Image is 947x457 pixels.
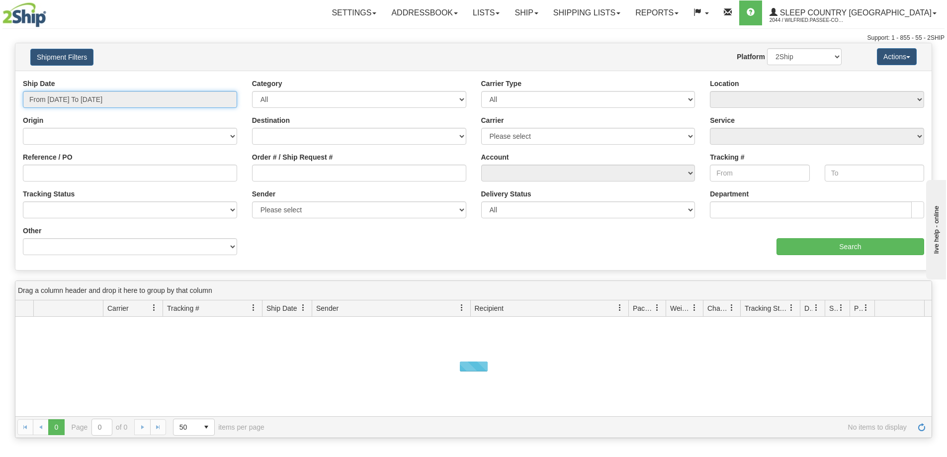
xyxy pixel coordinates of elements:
a: Lists [465,0,507,25]
span: Delivery Status [804,303,813,313]
label: Category [252,79,282,89]
a: Recipient filter column settings [611,299,628,316]
a: Refresh [914,419,930,435]
input: To [825,165,924,182]
a: Reports [628,0,686,25]
a: Weight filter column settings [686,299,703,316]
span: Sleep Country [GEOGRAPHIC_DATA] [777,8,932,17]
div: grid grouping header [15,281,932,300]
a: Carrier filter column settings [146,299,163,316]
span: Tracking # [167,303,199,313]
label: Origin [23,115,43,125]
a: Pickup Status filter column settings [858,299,874,316]
span: Weight [670,303,691,313]
span: 2044 / Wilfried.Passee-Coutrin [770,15,844,25]
span: No items to display [278,423,907,431]
span: Packages [633,303,654,313]
label: Location [710,79,739,89]
button: Actions [877,48,917,65]
label: Department [710,189,749,199]
span: Page 0 [48,419,64,435]
span: Charge [707,303,728,313]
span: Recipient [475,303,504,313]
label: Tracking # [710,152,744,162]
label: Service [710,115,735,125]
label: Sender [252,189,275,199]
span: select [198,419,214,435]
span: Ship Date [266,303,297,313]
label: Account [481,152,509,162]
label: Carrier Type [481,79,521,89]
span: Sender [316,303,339,313]
label: Order # / Ship Request # [252,152,333,162]
div: live help - online [7,8,92,16]
a: Tracking # filter column settings [245,299,262,316]
a: Addressbook [384,0,465,25]
label: Platform [737,52,765,62]
input: From [710,165,809,182]
span: Carrier [107,303,129,313]
a: Packages filter column settings [649,299,666,316]
a: Settings [324,0,384,25]
a: Delivery Status filter column settings [808,299,825,316]
span: items per page [173,419,264,436]
a: Shipping lists [546,0,628,25]
iframe: chat widget [924,178,946,279]
span: 50 [179,422,192,432]
span: Page sizes drop down [173,419,215,436]
label: Other [23,226,41,236]
label: Tracking Status [23,189,75,199]
label: Ship Date [23,79,55,89]
label: Reference / PO [23,152,73,162]
a: Tracking Status filter column settings [783,299,800,316]
img: logo2044.jpg [2,2,46,27]
label: Carrier [481,115,504,125]
button: Shipment Filters [30,49,93,66]
label: Delivery Status [481,189,531,199]
a: Ship [507,0,545,25]
div: Support: 1 - 855 - 55 - 2SHIP [2,34,945,42]
a: Sender filter column settings [453,299,470,316]
span: Tracking Status [745,303,788,313]
input: Search [776,238,924,255]
span: Page of 0 [72,419,128,436]
span: Shipment Issues [829,303,838,313]
span: Pickup Status [854,303,862,313]
a: Sleep Country [GEOGRAPHIC_DATA] 2044 / Wilfried.Passee-Coutrin [762,0,944,25]
a: Shipment Issues filter column settings [833,299,850,316]
a: Ship Date filter column settings [295,299,312,316]
a: Charge filter column settings [723,299,740,316]
label: Destination [252,115,290,125]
